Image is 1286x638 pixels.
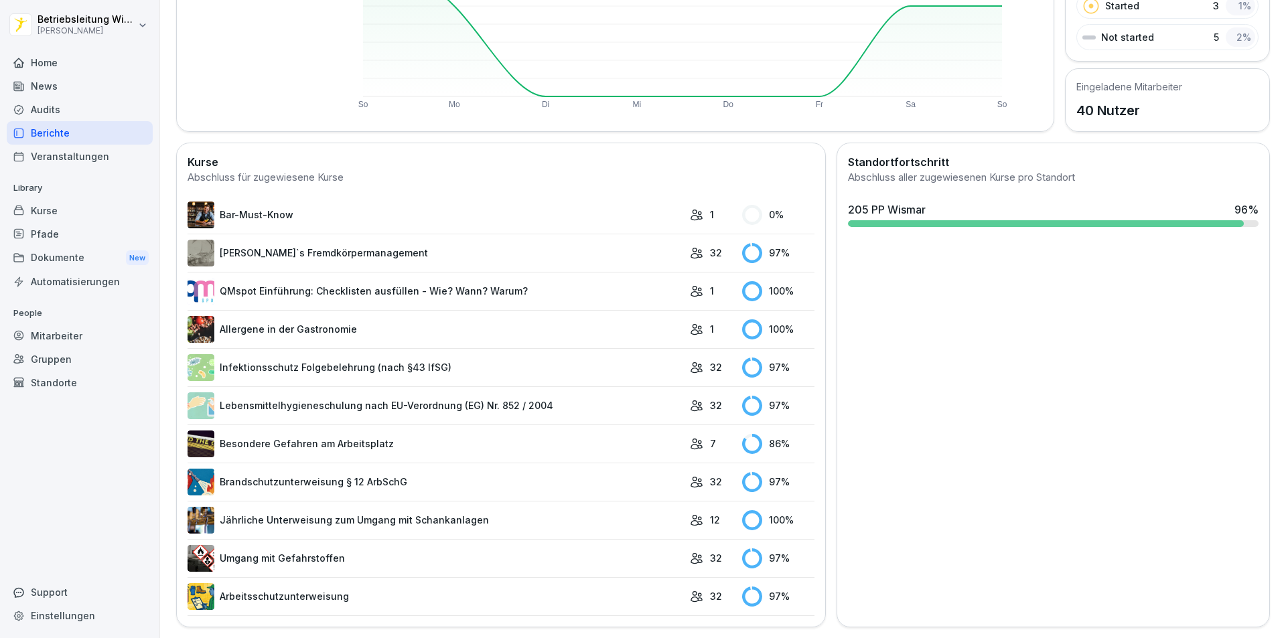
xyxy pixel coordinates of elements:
[723,100,733,109] text: Do
[742,281,814,301] div: 100 %
[1234,202,1259,218] div: 96 %
[188,392,214,419] img: gxsnf7ygjsfsmxd96jxi4ufn.png
[188,545,683,572] a: Umgang mit Gefahrstoffen
[188,430,683,457] a: Besondere Gefahren am Arbeitsplatz
[7,347,153,371] a: Gruppen
[997,100,1007,109] text: So
[188,202,214,228] img: avw4yih0pjczq94wjribdn74.png
[7,74,153,98] a: News
[710,436,716,451] p: 7
[188,316,683,343] a: Allergene in der Gastronomie
[742,510,814,530] div: 100 %
[710,398,722,412] p: 32
[188,278,683,305] a: QMspot Einführung: Checklisten ausfüllen - Wie? Wann? Warum?
[710,475,722,489] p: 32
[188,354,683,381] a: Infektionsschutz Folgebelehrung (nach §43 IfSG)
[7,371,153,394] a: Standorte
[1076,80,1182,94] h5: Eingeladene Mitarbeiter
[7,246,153,270] a: DokumenteNew
[710,322,714,336] p: 1
[848,154,1259,170] h2: Standortfortschritt
[7,303,153,324] p: People
[7,98,153,121] a: Audits
[710,284,714,298] p: 1
[188,507,214,534] img: etou62n52bjq4b8bjpe35whp.png
[710,360,722,374] p: 32
[188,154,814,170] h2: Kurse
[7,324,153,347] a: Mitarbeiter
[7,51,153,74] a: Home
[1226,27,1255,47] div: 2 %
[7,145,153,168] a: Veranstaltungen
[7,270,153,293] a: Automatisierungen
[710,246,722,260] p: 32
[848,202,926,218] div: 205 PP Wismar
[710,208,714,222] p: 1
[816,100,823,109] text: Fr
[38,26,135,35] p: [PERSON_NAME]
[710,551,722,565] p: 32
[188,240,683,266] a: [PERSON_NAME]`s Fremdkörpermanagement
[710,513,720,527] p: 12
[449,100,460,109] text: Mo
[188,170,814,185] div: Abschluss für zugewiesene Kurse
[126,250,149,266] div: New
[742,243,814,263] div: 97 %
[188,202,683,228] a: Bar-Must-Know
[188,583,214,610] img: bgsrfyvhdm6180ponve2jajk.png
[742,319,814,339] div: 100 %
[7,604,153,627] a: Einstellungen
[542,100,549,109] text: Di
[188,240,214,266] img: ltafy9a5l7o16y10mkzj65ij.png
[843,196,1264,232] a: 205 PP Wismar96%
[188,278,214,305] img: rsy9vu330m0sw5op77geq2rv.png
[358,100,368,109] text: So
[742,396,814,416] div: 97 %
[7,580,153,604] div: Support
[742,472,814,492] div: 97 %
[188,507,683,534] a: Jährliche Unterweisung zum Umgang mit Schankanlagen
[848,170,1259,185] div: Abschluss aller zugewiesenen Kurse pro Standort
[742,548,814,568] div: 97 %
[742,205,814,225] div: 0 %
[188,354,214,381] img: tgff07aey9ahi6f4hltuk21p.png
[188,430,214,457] img: zq4t51x0wy87l3xh8s87q7rq.png
[1101,30,1154,44] p: Not started
[906,100,916,109] text: Sa
[7,177,153,199] p: Library
[710,589,722,603] p: 32
[7,199,153,222] a: Kurse
[742,434,814,454] div: 86 %
[188,545,214,572] img: ro33qf0i8ndaw7nkfv0stvse.png
[742,586,814,607] div: 97 %
[38,14,135,25] p: Betriebsleitung Wismar
[7,121,153,145] a: Berichte
[188,469,683,495] a: Brandschutzunterweisung § 12 ArbSchG
[188,583,683,610] a: Arbeitsschutzunterweisung
[188,469,214,495] img: b0iy7e1gfawqjs4nezxuanzk.png
[1214,30,1219,44] p: 5
[7,246,153,270] div: Dokumente
[7,222,153,246] a: Pfade
[1076,100,1182,121] p: 40 Nutzer
[633,100,642,109] text: Mi
[742,357,814,378] div: 97 %
[188,316,214,343] img: gsgognukgwbtoe3cnlsjjbmw.png
[188,392,683,419] a: Lebensmittelhygieneschulung nach EU-Verordnung (EG) Nr. 852 / 2004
